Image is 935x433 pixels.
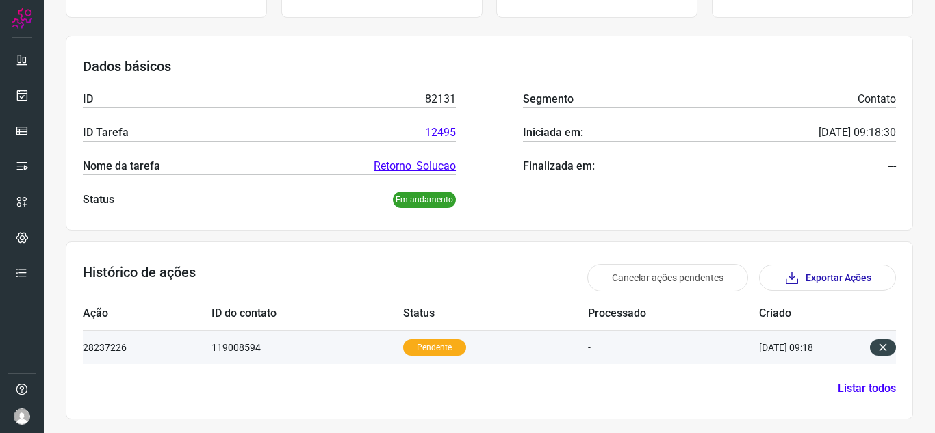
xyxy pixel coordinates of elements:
p: Iniciada em: [523,124,583,141]
td: - [588,330,759,364]
h3: Dados básicos [83,58,896,75]
a: 12495 [425,124,456,141]
td: [DATE] 09:18 [759,330,855,364]
td: Status [403,297,589,330]
button: Exportar Ações [759,265,896,291]
p: Nome da tarefa [83,158,160,174]
h3: Histórico de ações [83,264,196,291]
p: --- [888,158,896,174]
td: 28237226 [83,330,212,364]
img: Logo [12,8,32,29]
td: Criado [759,297,855,330]
p: Em andamento [393,192,456,208]
td: ID do contato [212,297,402,330]
p: Segmento [523,91,574,107]
td: 119008594 [212,330,402,364]
p: Finalizada em: [523,158,595,174]
a: Retorno_Solucao [374,158,456,174]
td: Processado [588,297,759,330]
img: avatar-user-boy.jpg [14,408,30,425]
button: Cancelar ações pendentes [587,264,748,291]
p: [DATE] 09:18:30 [819,124,896,141]
p: Contato [858,91,896,107]
p: 82131 [425,91,456,107]
p: Status [83,192,114,208]
a: Listar todos [838,380,896,397]
p: Pendente [403,339,466,356]
p: ID [83,91,93,107]
p: ID Tarefa [83,124,129,141]
td: Ação [83,297,212,330]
